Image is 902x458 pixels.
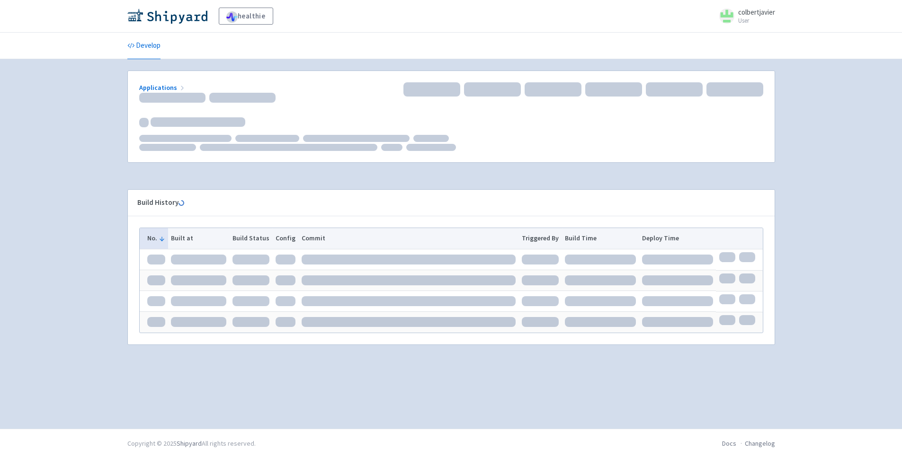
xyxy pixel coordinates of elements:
th: Built at [168,228,230,249]
th: Triggered By [519,228,562,249]
small: User [738,18,775,24]
a: Changelog [745,439,775,448]
span: colbertjavier [738,8,775,17]
a: healthie [219,8,273,25]
a: Develop [127,33,161,59]
div: Build History [137,197,750,208]
th: Build Status [230,228,273,249]
th: Deploy Time [639,228,716,249]
a: Shipyard [177,439,202,448]
a: Docs [722,439,736,448]
button: No. [147,233,165,243]
div: Copyright © 2025 All rights reserved. [127,439,256,449]
th: Config [272,228,298,249]
th: Commit [298,228,519,249]
a: colbertjavier User [714,9,775,24]
th: Build Time [562,228,639,249]
img: Shipyard logo [127,9,207,24]
a: Applications [139,83,186,92]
